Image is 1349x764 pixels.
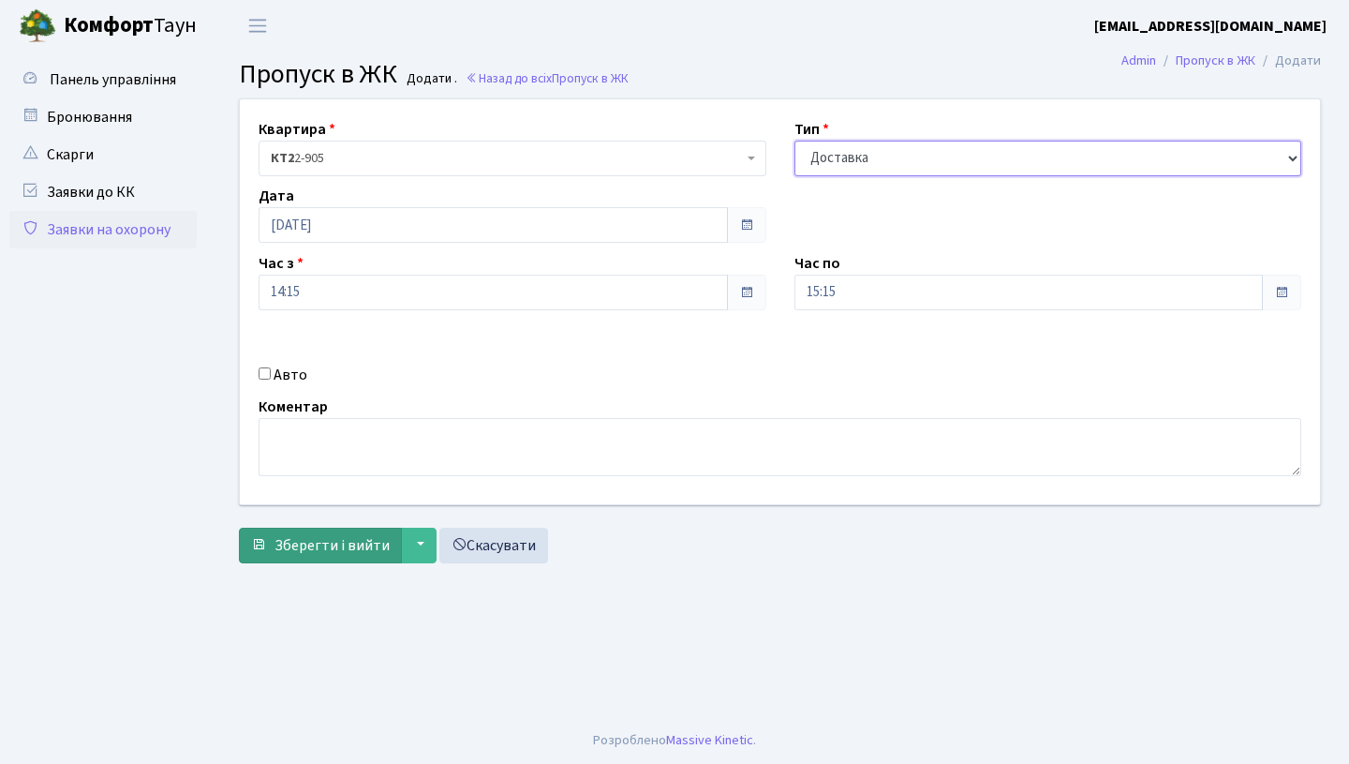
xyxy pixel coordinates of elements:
a: Заявки на охорону [9,211,197,248]
span: <b>КТ2</b>&nbsp;&nbsp;&nbsp;2-905 [271,149,743,168]
b: КТ2 [271,149,294,168]
small: Додати . [403,71,457,87]
a: Скарги [9,136,197,173]
label: Авто [274,364,307,386]
a: Назад до всіхПропуск в ЖК [466,69,629,87]
label: Час з [259,252,304,275]
label: Дата [259,185,294,207]
a: Заявки до КК [9,173,197,211]
img: logo.png [19,7,56,45]
span: <b>КТ2</b>&nbsp;&nbsp;&nbsp;2-905 [259,141,766,176]
a: Панель управління [9,61,197,98]
button: Зберегти і вийти [239,528,402,563]
span: Таун [64,10,197,42]
a: Massive Kinetic [666,730,753,750]
a: [EMAIL_ADDRESS][DOMAIN_NAME] [1094,15,1327,37]
b: Комфорт [64,10,154,40]
label: Тип [794,118,829,141]
a: Пропуск в ЖК [1176,51,1255,70]
span: Панель управління [50,69,176,90]
div: Розроблено . [593,730,756,751]
li: Додати [1255,51,1321,71]
button: Переключити навігацію [234,10,281,41]
label: Коментар [259,396,328,418]
b: [EMAIL_ADDRESS][DOMAIN_NAME] [1094,16,1327,37]
a: Бронювання [9,98,197,136]
span: Зберегти і вийти [274,535,390,556]
label: Квартира [259,118,335,141]
span: Пропуск в ЖК [239,55,397,93]
nav: breadcrumb [1093,41,1349,81]
label: Час по [794,252,840,275]
a: Admin [1121,51,1156,70]
a: Скасувати [439,528,548,563]
span: Пропуск в ЖК [552,69,629,87]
